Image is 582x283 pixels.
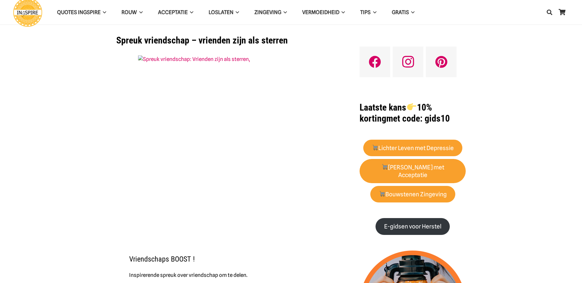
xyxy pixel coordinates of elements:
[376,218,450,235] a: E-gidsen voor Herstel
[254,9,281,15] span: Zingeving
[129,271,331,279] p: Inspirerende spreuk over vriendschap om te delen.
[371,5,376,20] span: TIPS Menu
[409,5,414,20] span: GRATIS Menu
[114,5,150,20] a: ROUWROUW Menu
[360,159,466,183] a: 🛒[PERSON_NAME] met Acceptatie
[281,5,287,20] span: Zingeving Menu
[158,9,188,15] span: Acceptatie
[384,5,422,20] a: GRATISGRATIS Menu
[360,102,466,124] h1: met code: gids10
[150,5,201,20] a: AcceptatieAcceptatie Menu
[370,186,455,203] a: 🛒Bouwstenen Zingeving
[382,164,387,170] img: 🛒
[121,9,137,15] span: ROUW
[360,102,432,124] strong: Laatste kans 10% korting
[339,5,345,20] span: VERMOEIDHEID Menu
[188,5,193,20] span: Acceptatie Menu
[138,55,322,239] img: Spreuk vriendschap: Vrienden zijn als sterren,
[372,145,378,150] img: 🛒
[372,145,454,152] strong: Lichter Leven met Depressie
[302,9,339,15] span: VERMOEIDHEID
[137,5,142,20] span: ROUW Menu
[363,140,462,157] a: 🛒Lichter Leven met Depressie
[101,5,106,20] span: QUOTES INGSPIRE Menu
[116,35,344,46] h1: Spreuk vriendschap – vrienden zijn als sterren
[129,247,331,263] h2: Vriendschaps BOOST !
[209,9,233,15] span: Loslaten
[407,102,416,111] img: 👉
[233,5,239,20] span: Loslaten Menu
[295,5,353,20] a: VERMOEIDHEIDVERMOEIDHEID Menu
[381,164,444,179] strong: [PERSON_NAME] met Acceptatie
[543,5,556,20] a: Zoeken
[49,5,114,20] a: QUOTES INGSPIREQUOTES INGSPIRE Menu
[393,47,423,77] a: Instagram
[360,9,371,15] span: TIPS
[379,191,385,197] img: 🛒
[379,191,447,198] strong: Bouwstenen Zingeving
[353,5,384,20] a: TIPSTIPS Menu
[201,5,247,20] a: LoslatenLoslaten Menu
[384,223,441,230] strong: E-gidsen voor Herstel
[57,9,101,15] span: QUOTES INGSPIRE
[247,5,295,20] a: ZingevingZingeving Menu
[392,9,409,15] span: GRATIS
[360,47,390,77] a: Facebook
[426,47,457,77] a: Pinterest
